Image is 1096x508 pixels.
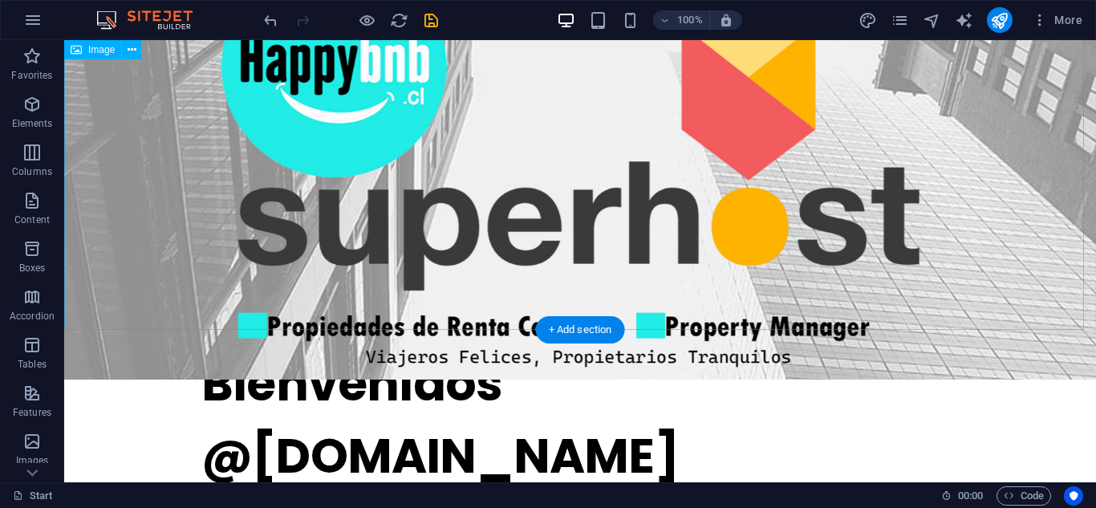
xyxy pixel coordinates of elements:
span: 00 00 [958,486,983,506]
p: Features [13,406,51,419]
p: Elements [12,117,53,130]
img: Editor Logo [92,10,213,30]
i: On resize automatically adjust zoom level to fit chosen device. [719,13,733,27]
button: pages [891,10,910,30]
i: Save (Ctrl+S) [422,11,440,30]
button: reload [389,10,408,30]
span: Image [88,45,115,55]
button: More [1025,7,1089,33]
i: Design (Ctrl+Alt+Y) [859,11,877,30]
span: : [969,490,972,502]
p: Content [14,213,50,226]
i: Pages (Ctrl+Alt+S) [891,11,909,30]
i: AI Writer [955,11,973,30]
button: 100% [653,10,710,30]
p: Favorites [11,69,52,82]
button: save [421,10,440,30]
button: navigator [923,10,942,30]
button: text_generator [955,10,974,30]
a: Click to cancel selection. Double-click to open Pages [13,486,53,506]
button: design [859,10,878,30]
button: publish [987,7,1013,33]
span: More [1032,12,1082,28]
span: Code [1004,486,1044,506]
i: Reload page [390,11,408,30]
button: Click here to leave preview mode and continue editing [357,10,376,30]
div: + Add section [536,316,625,343]
button: Usercentrics [1064,486,1083,506]
p: Columns [12,165,52,178]
i: Undo: Delete elements (Ctrl+Z) [262,11,280,30]
p: Boxes [19,262,46,274]
p: Tables [18,358,47,371]
i: Publish [990,11,1009,30]
button: Code [997,486,1051,506]
button: undo [261,10,280,30]
i: Navigator [923,11,941,30]
p: Images [16,454,49,467]
p: Accordion [10,310,55,323]
h6: Session time [941,486,984,506]
h6: 100% [677,10,703,30]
